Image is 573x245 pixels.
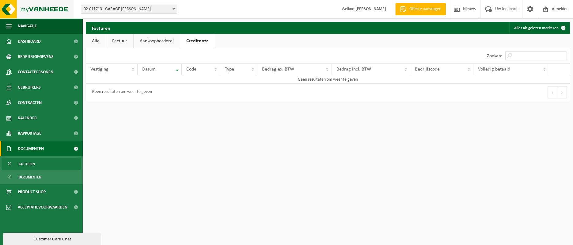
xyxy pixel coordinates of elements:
span: Bedrag ex. BTW [262,67,294,72]
td: Geen resultaten om weer te geven [86,75,570,84]
span: Gebruikers [18,80,41,95]
span: Bedrijfsgegevens [18,49,54,64]
span: Rapportage [18,126,41,141]
a: Aankoopborderel [134,34,180,48]
span: Bedrag incl. BTW [336,67,371,72]
span: Vestiging [90,67,108,72]
a: Offerte aanvragen [395,3,446,15]
a: Factuur [106,34,133,48]
div: Geen resultaten om weer te geven [89,87,152,98]
span: Volledig betaald [478,67,510,72]
label: Zoeken: [487,54,502,59]
strong: [PERSON_NAME] [355,7,386,11]
span: Documenten [19,171,41,183]
a: Alle [86,34,106,48]
a: Documenten [2,171,81,183]
span: Code [186,67,196,72]
span: Bedrijfscode [415,67,440,72]
span: Kalender [18,110,37,126]
span: Acceptatievoorwaarden [18,200,67,215]
button: Next [557,86,567,98]
span: 02-011713 - GARAGE PETER - BREDENE [81,5,177,14]
span: Contactpersonen [18,64,53,80]
span: Navigatie [18,18,37,34]
iframe: chat widget [3,232,102,245]
h2: Facturen [86,22,116,34]
a: Creditnota [180,34,215,48]
a: Facturen [2,158,81,170]
span: Product Shop [18,184,46,200]
span: Facturen [19,158,35,170]
button: Alles als gelezen markeren [509,22,569,34]
span: 02-011713 - GARAGE PETER - BREDENE [81,5,177,13]
span: Type [225,67,234,72]
span: Datum [142,67,156,72]
span: Documenten [18,141,44,156]
button: Previous [548,86,557,98]
span: Dashboard [18,34,41,49]
span: Offerte aanvragen [408,6,443,12]
span: Contracten [18,95,42,110]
